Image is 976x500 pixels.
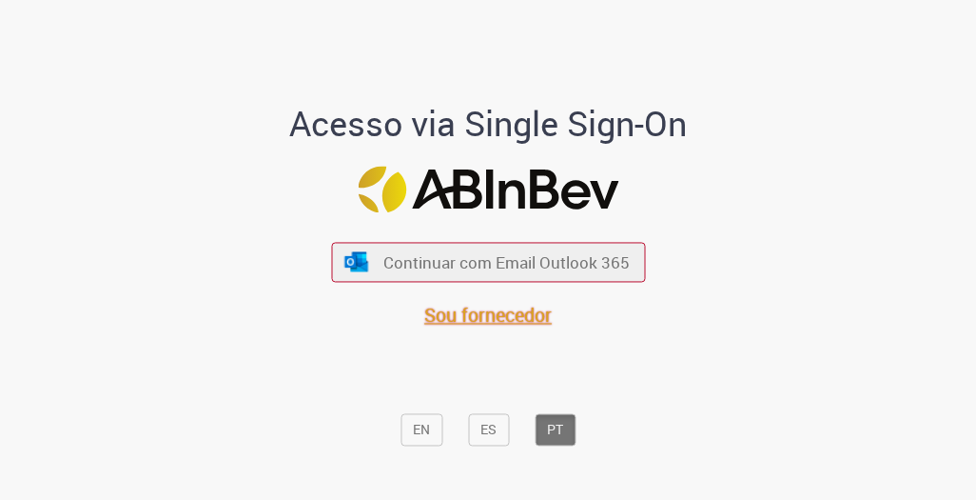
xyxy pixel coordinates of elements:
span: Continuar com Email Outlook 365 [383,251,630,273]
img: ícone Azure/Microsoft 360 [343,251,370,271]
h1: Acesso via Single Sign-On [272,106,705,144]
img: Logo ABInBev [358,166,618,212]
button: PT [535,414,576,447]
button: ES [468,414,509,447]
button: ícone Azure/Microsoft 360 Continuar com Email Outlook 365 [331,243,645,282]
button: EN [400,414,442,447]
a: Sou fornecedor [424,302,552,328]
